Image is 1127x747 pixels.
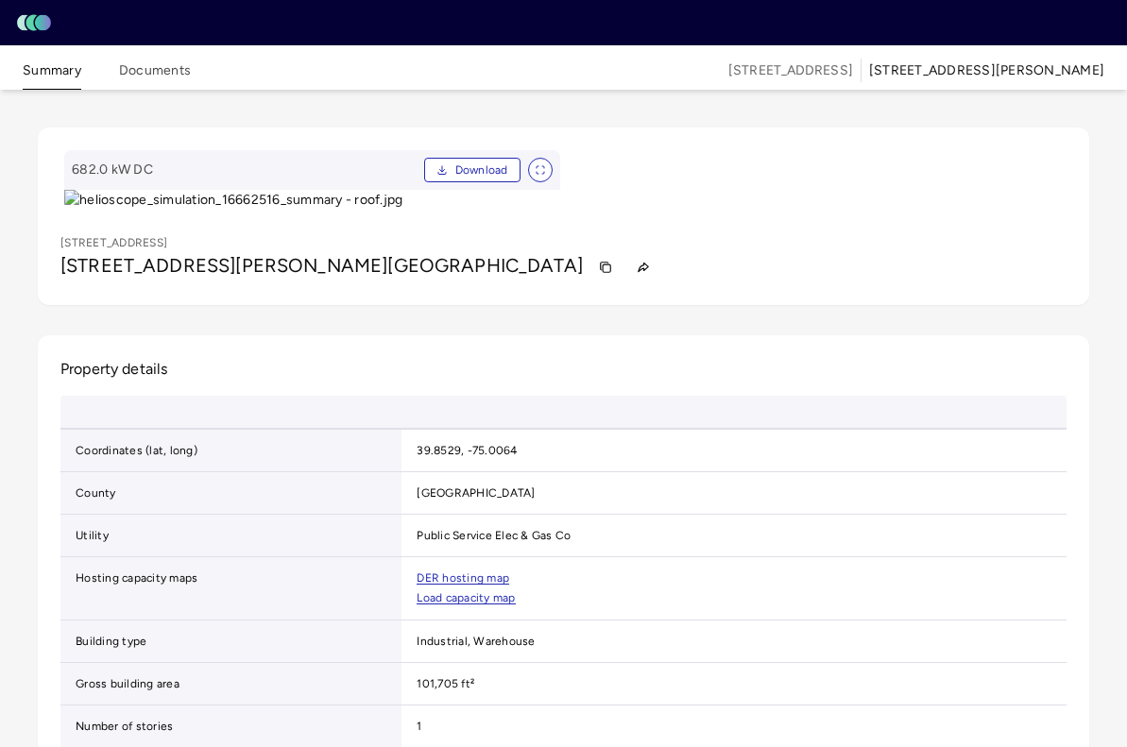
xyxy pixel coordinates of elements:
[23,49,191,90] div: tabs
[401,472,1067,515] td: [GEOGRAPHIC_DATA]
[23,60,81,90] button: Summary
[60,515,401,557] td: Utility
[60,430,401,472] td: Coordinates (lat, long)
[417,572,509,585] a: DER hosting map
[401,620,1067,663] td: Industrial, Warehouse
[401,663,1067,705] td: 101,705 ft²
[60,358,1067,381] h2: Property details
[60,620,401,663] td: Building type
[60,233,167,252] p: [STREET_ADDRESS]
[455,161,508,179] span: Download
[60,557,401,620] td: Hosting capacity maps
[60,472,401,515] td: County
[60,663,401,705] td: Gross building area
[728,60,853,81] span: [STREET_ADDRESS]
[235,254,583,277] span: [PERSON_NAME][GEOGRAPHIC_DATA]
[417,592,515,604] a: Load capacity map
[60,254,235,277] span: [STREET_ADDRESS]
[401,515,1067,557] td: Public Service Elec & Gas Co
[119,60,191,90] button: Documents
[424,158,521,182] button: Download PDF
[72,160,417,180] span: 682.0 kW DC
[64,190,560,211] img: helioscope_simulation_16662516_summary - roof.jpg
[528,158,553,182] button: View full size image
[401,430,1067,472] td: 39.8529, -75.0064
[869,60,1104,81] div: [STREET_ADDRESS][PERSON_NAME]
